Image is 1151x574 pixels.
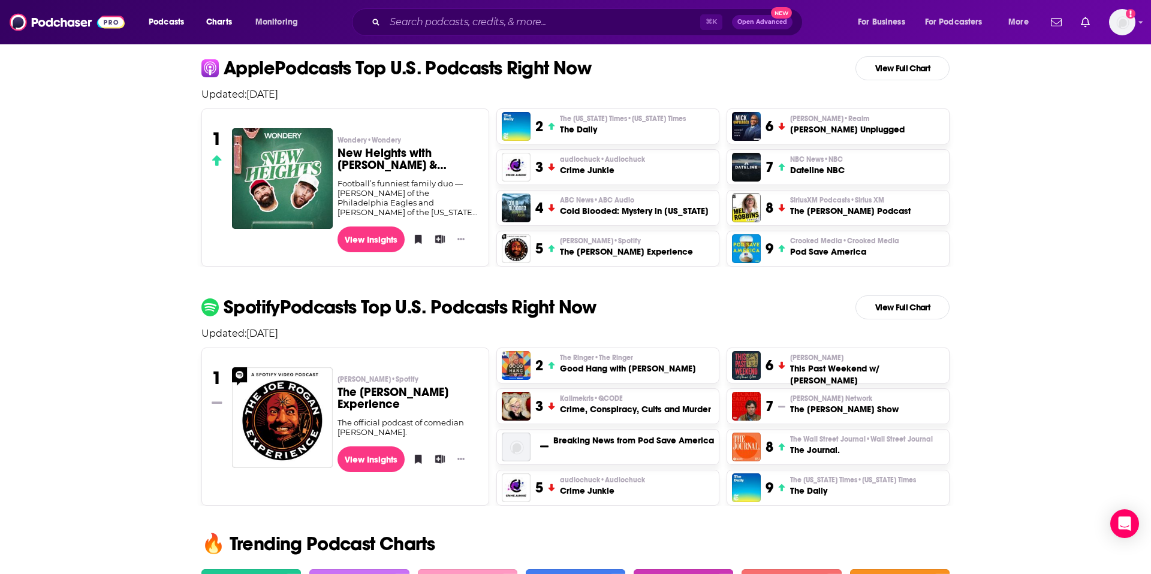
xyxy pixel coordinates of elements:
span: • NBC [824,155,843,164]
img: New Heights with Jason & Travis Kelce [232,128,333,229]
a: View Insights [338,446,405,472]
h3: Crime Junkie [560,485,645,497]
a: Crime Junkie [502,153,531,182]
h3: Crime Junkie [560,164,645,176]
h3: Cold Blooded: Mystery in [US_STATE] [560,205,709,217]
p: audiochuck • Audiochuck [560,155,645,164]
p: Updated: [DATE] [192,328,959,339]
h3: 8 [766,438,773,456]
img: apple Icon [201,59,219,77]
h3: The Journal. [790,444,933,456]
span: [PERSON_NAME] Network [790,394,872,403]
a: Wondery•WonderyNew Heights with [PERSON_NAME] & [PERSON_NAME] [338,135,480,179]
span: Monitoring [255,14,298,31]
img: The Mel Robbins Podcast [732,194,761,222]
h3: [PERSON_NAME] Unplugged [790,123,905,135]
img: Podchaser - Follow, Share and Rate Podcasts [10,11,125,34]
a: The Tucker Carlson Show [732,392,761,421]
p: Joe Rogan • Spotify [338,374,480,384]
h3: The [PERSON_NAME] Experience [338,386,480,410]
button: Bookmark Podcast [409,450,421,468]
span: audiochuck [560,475,645,485]
p: The Wall Street Journal • Wall Street Journal [790,434,933,444]
img: spotify Icon [201,298,219,316]
p: Tucker Carlson Network [790,394,899,403]
a: Breaking News from Pod Save America [502,433,531,461]
img: This Past Weekend w/ Theo Von [732,351,761,380]
a: NBC News•NBCDateline NBC [790,155,845,176]
span: • Sirius XM [850,196,884,204]
img: Crime Junkie [502,473,531,502]
span: The [US_STATE] Times [560,114,686,123]
span: • ABC Audio [593,196,634,204]
h3: Good Hang with [PERSON_NAME] [560,362,696,374]
p: Crooked Media • Crooked Media [790,236,899,246]
h3: 3 [535,397,543,415]
a: audiochuck•AudiochuckCrime Junkie [560,475,645,497]
p: ABC News • ABC Audio [560,195,709,205]
a: View Insights [338,226,405,252]
span: • Crooked Media [842,237,899,245]
a: SiriusXM Podcasts•Sirius XMThe [PERSON_NAME] Podcast [790,195,911,217]
a: The Daily [732,473,761,502]
a: Charts [198,13,239,32]
h2: 🔥 Trending Podcast Charts [192,534,959,554]
span: The [US_STATE] Times [790,475,916,485]
button: Add to List [431,450,443,468]
span: • Wondery [367,136,401,144]
h3: The Daily [790,485,916,497]
span: Kallmekris [560,394,623,403]
a: [PERSON_NAME]•SpotifyThe [PERSON_NAME] Experience [338,374,480,418]
a: Mick Unplugged [732,112,761,141]
img: Crime, Conspiracy, Cults and Murder [502,392,531,421]
h3: The [PERSON_NAME] Podcast [790,205,911,217]
img: Good Hang with Amy Poehler [502,351,531,380]
h3: 2 [535,357,543,374]
span: NBC News [790,155,843,164]
p: Spotify Podcasts Top U.S. Podcasts Right Now [224,298,596,317]
div: Open Intercom Messenger [1110,509,1139,538]
img: The Daily [502,112,531,141]
a: View Full Chart [855,56,950,80]
span: • Spotify [391,375,418,383]
h3: Pod Save America [790,246,899,258]
img: Dateline NBC [732,153,761,182]
span: • The Ringer [594,354,633,362]
p: Theo Von [790,353,944,362]
p: Apple Podcasts Top U.S. Podcasts Right Now [224,59,591,78]
h3: 9 [766,479,773,497]
p: audiochuck • Audiochuck [560,475,645,485]
a: The [US_STATE] Times•[US_STATE] TimesThe Daily [790,475,916,497]
span: audiochuck [560,155,645,164]
button: Open AdvancedNew [732,15,793,29]
a: Breaking News from Pod Save America [553,434,714,446]
button: Show profile menu [1109,9,1135,35]
span: For Business [858,14,905,31]
a: The Joe Rogan Experience [502,234,531,263]
span: Crooked Media [790,236,899,246]
h3: Crime, Conspiracy, Cults and Murder [560,403,711,415]
button: Show More Button [453,233,469,245]
h3: Dateline NBC [790,164,845,176]
a: New Heights with Jason & Travis Kelce [232,128,333,228]
span: • QCODE [593,394,623,403]
img: The Joe Rogan Experience [232,367,333,468]
button: Add to List [431,230,443,248]
h3: 6 [766,117,773,135]
button: open menu [247,13,314,32]
span: ⌘ K [700,14,722,30]
h3: 4 [535,199,543,217]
